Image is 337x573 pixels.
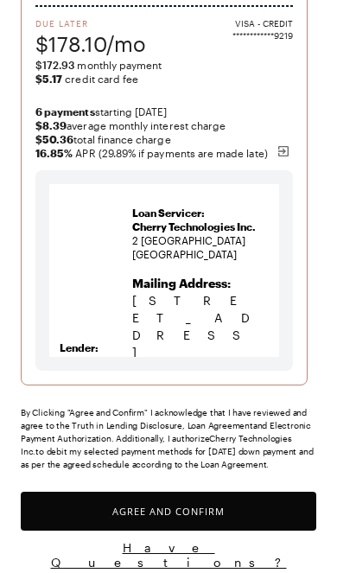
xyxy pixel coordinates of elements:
button: Agree and Confirm [21,492,316,531]
button: Have Questions? [21,539,316,570]
b: Mailing Address: [132,276,231,290]
div: By Clicking "Agree and Confirm" I acknowledge that I have reviewed and agree to the Truth in Lend... [21,406,316,471]
strong: Lead Bank [60,355,111,367]
span: $172.93 [35,59,74,71]
b: $5.17 [35,73,62,85]
strong: 6 payments [35,105,95,118]
span: $178.10/mo [35,29,146,58]
strong: $50.36 [35,133,73,145]
span: monthly payment [35,58,293,72]
strong: Loan Servicer: [132,207,205,219]
strong: $8.39 [35,119,67,131]
span: total finance charge [35,132,293,146]
p: [STREET_ADDRESS] [GEOGRAPHIC_DATA] [132,275,269,430]
img: svg%3e [277,144,290,158]
span: Due Later [35,17,146,29]
strong: Lender: [60,341,99,353]
span: APR (29.89% if payments are made late) [35,146,293,160]
span: starting [DATE] [35,105,293,118]
span: Cherry Technologies Inc. [132,220,256,232]
span: credit card fee [35,72,293,86]
span: VISA - CREDIT [235,17,293,29]
b: 16.85 % [35,147,73,159]
span: average monthly interest charge [35,118,293,132]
